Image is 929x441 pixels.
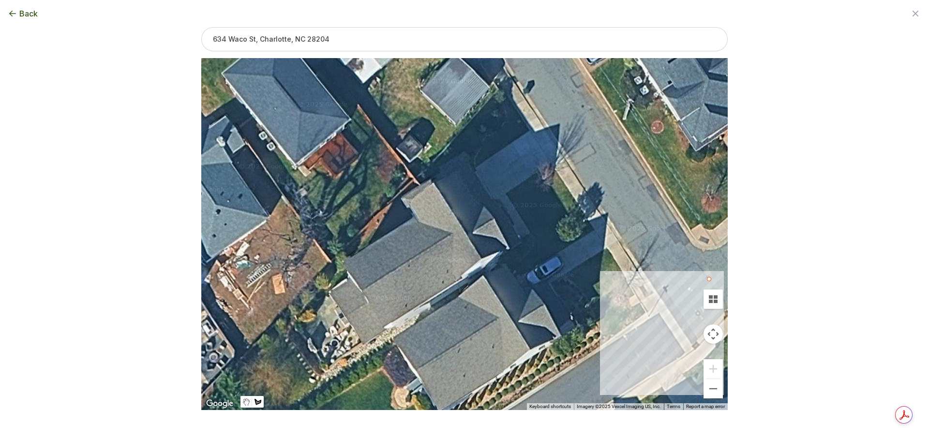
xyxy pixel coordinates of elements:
a: Terms (opens in new tab) [667,404,680,409]
button: Zoom in [704,359,723,379]
a: Open this area in Google Maps (opens a new window) [204,397,236,410]
button: Tilt map [704,289,723,309]
button: Zoom out [704,379,723,398]
span: Back [19,8,38,19]
button: Map camera controls [704,324,723,344]
input: 634 Waco St, Charlotte, NC 28204 [201,27,728,51]
img: Google [204,397,236,410]
a: Report a map error [686,404,725,409]
button: Stop drawing [240,396,252,408]
button: Draw a shape [252,396,264,408]
button: Keyboard shortcuts [529,403,571,410]
span: Imagery ©2025 Vexcel Imaging US, Inc. [577,404,661,409]
button: Back [8,8,38,19]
